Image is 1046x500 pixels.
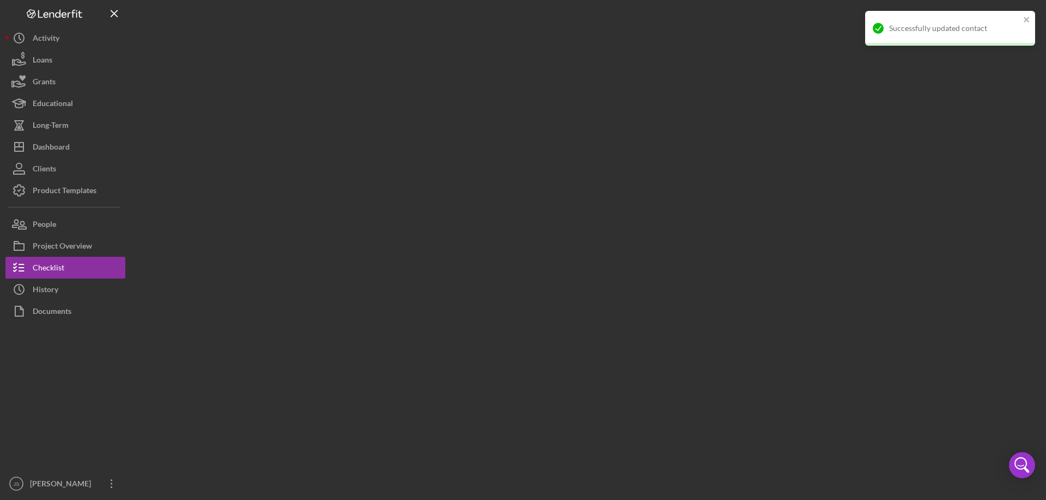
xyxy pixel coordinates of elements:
div: Documents [33,300,71,325]
button: Product Templates [5,180,125,201]
div: Dashboard [33,136,70,161]
button: Activity [5,27,125,49]
div: Loans [33,49,52,73]
button: Long-Term [5,114,125,136]
div: People [33,213,56,238]
button: Educational [5,92,125,114]
button: Dashboard [5,136,125,158]
button: Documents [5,300,125,322]
div: Grants [33,71,56,95]
div: Product Templates [33,180,96,204]
button: History [5,279,125,300]
text: JS [13,481,19,487]
button: People [5,213,125,235]
button: close [1023,15,1031,26]
button: Clients [5,158,125,180]
button: Checklist [5,257,125,279]
div: [PERSON_NAME] [27,473,98,497]
div: Successfully updated contact [889,24,1020,33]
button: Grants [5,71,125,92]
div: Educational [33,92,73,117]
button: Project Overview [5,235,125,257]
button: Loans [5,49,125,71]
div: Clients [33,158,56,182]
div: Open Intercom Messenger [1009,452,1035,478]
div: Project Overview [33,235,92,260]
button: JS[PERSON_NAME] [5,473,125,495]
div: History [33,279,58,303]
div: Activity [33,27,59,52]
div: Checklist [33,257,64,281]
div: Long-Term [33,114,69,139]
